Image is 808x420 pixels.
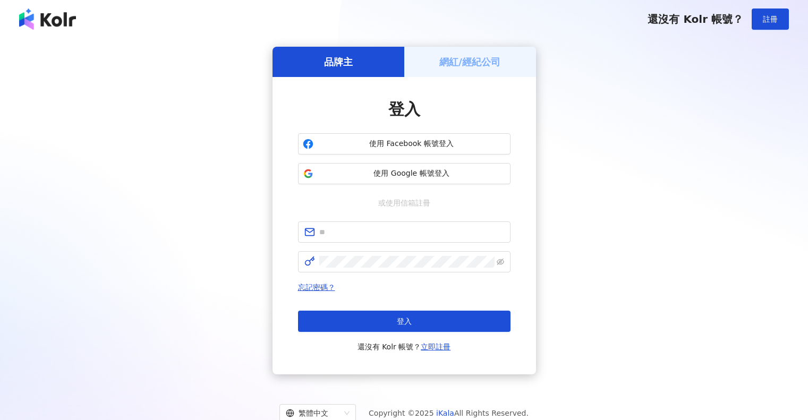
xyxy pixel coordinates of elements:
span: eye-invisible [497,258,504,265]
span: 還沒有 Kolr 帳號？ [648,13,743,25]
button: 使用 Google 帳號登入 [298,163,511,184]
span: 或使用信箱註冊 [371,197,438,209]
span: 還沒有 Kolr 帳號？ [358,340,451,353]
a: 立即註冊 [421,342,450,351]
h5: 網紅/經紀公司 [439,55,500,68]
span: 使用 Google 帳號登入 [318,168,506,179]
a: iKala [436,409,454,417]
a: 忘記密碼？ [298,283,335,292]
span: 登入 [397,317,412,325]
img: logo [19,8,76,30]
button: 登入 [298,311,511,332]
span: Copyright © 2025 All Rights Reserved. [369,407,529,419]
button: 使用 Facebook 帳號登入 [298,133,511,155]
button: 註冊 [752,8,789,30]
span: 使用 Facebook 帳號登入 [318,139,506,149]
h5: 品牌主 [324,55,353,68]
span: 登入 [388,100,420,118]
span: 註冊 [763,15,778,23]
